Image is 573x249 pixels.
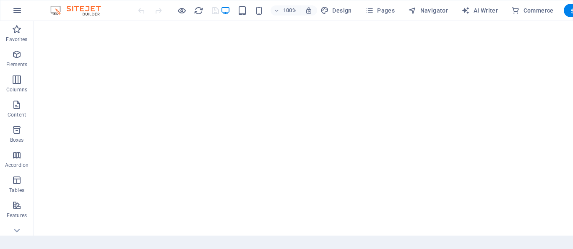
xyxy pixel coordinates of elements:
i: Reload page [194,6,203,16]
p: Features [7,212,27,219]
button: Commerce [508,4,557,17]
button: Click here to leave preview mode and continue editing [177,5,187,16]
button: AI Writer [458,4,501,17]
p: Tables [9,187,24,194]
button: Pages [362,4,398,17]
img: Editor Logo [48,5,111,16]
div: Design (Ctrl+Alt+Y) [317,4,355,17]
span: AI Writer [461,6,498,15]
p: Favorites [6,36,27,43]
button: Navigator [405,4,451,17]
span: Commerce [511,6,554,15]
span: Pages [365,6,395,15]
p: Boxes [10,137,24,143]
button: Design [317,4,355,17]
button: 100% [271,5,300,16]
span: Design [320,6,352,15]
h6: 100% [283,5,297,16]
p: Accordion [5,162,29,169]
button: reload [193,5,203,16]
p: Columns [6,86,27,93]
p: Elements [6,61,28,68]
span: Navigator [408,6,448,15]
i: On resize automatically adjust zoom level to fit chosen device. [305,7,313,14]
p: Content [8,112,26,118]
